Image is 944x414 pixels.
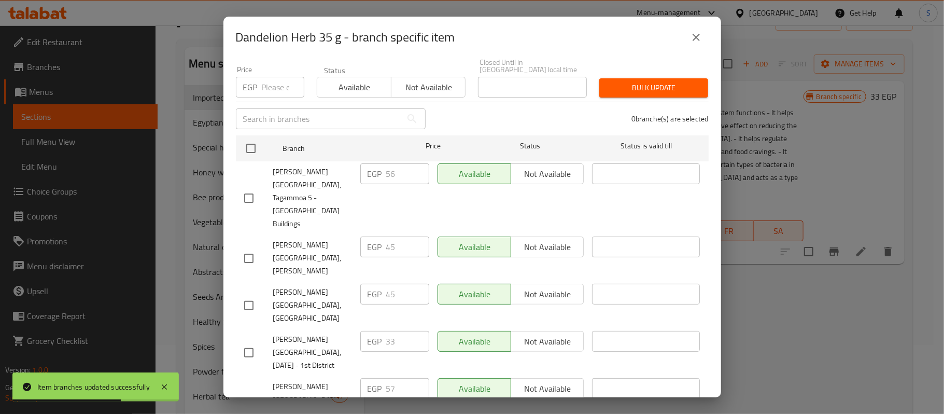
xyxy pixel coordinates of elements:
span: Status [476,140,584,153]
span: [PERSON_NAME][GEOGRAPHIC_DATA], [PERSON_NAME] [273,239,352,278]
input: Please enter price [386,163,429,184]
span: [PERSON_NAME][GEOGRAPHIC_DATA], [GEOGRAPHIC_DATA] [273,286,352,325]
p: EGP [243,81,258,93]
h2: Dandelion Herb 35 g - branch specific item [236,29,455,46]
p: EGP [368,335,382,348]
span: [PERSON_NAME][GEOGRAPHIC_DATA], Tagammoa 5 - [GEOGRAPHIC_DATA] Buildings [273,165,352,230]
button: Bulk update [599,78,708,98]
p: EGP [368,168,382,180]
span: Not available [396,80,461,95]
span: Status is valid till [592,140,700,153]
p: EGP [368,288,382,300]
input: Please enter price [386,284,429,305]
button: Available [317,77,391,98]
input: Please enter price [386,378,429,399]
span: [PERSON_NAME][GEOGRAPHIC_DATA], [DATE] - 1st District [273,333,352,372]
span: Available [321,80,387,95]
p: EGP [368,241,382,253]
input: Search in branches [236,108,402,129]
div: Item branches updated successfully [37,381,150,393]
p: 0 branche(s) are selected [631,114,709,124]
input: Please enter price [386,237,429,257]
button: Not available [391,77,466,98]
span: Price [399,140,468,153]
input: Please enter price [386,331,429,352]
input: Please enter price [262,77,304,98]
span: Bulk update [608,81,700,94]
p: EGP [368,382,382,395]
button: close [684,25,709,50]
span: Branch [283,142,390,155]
